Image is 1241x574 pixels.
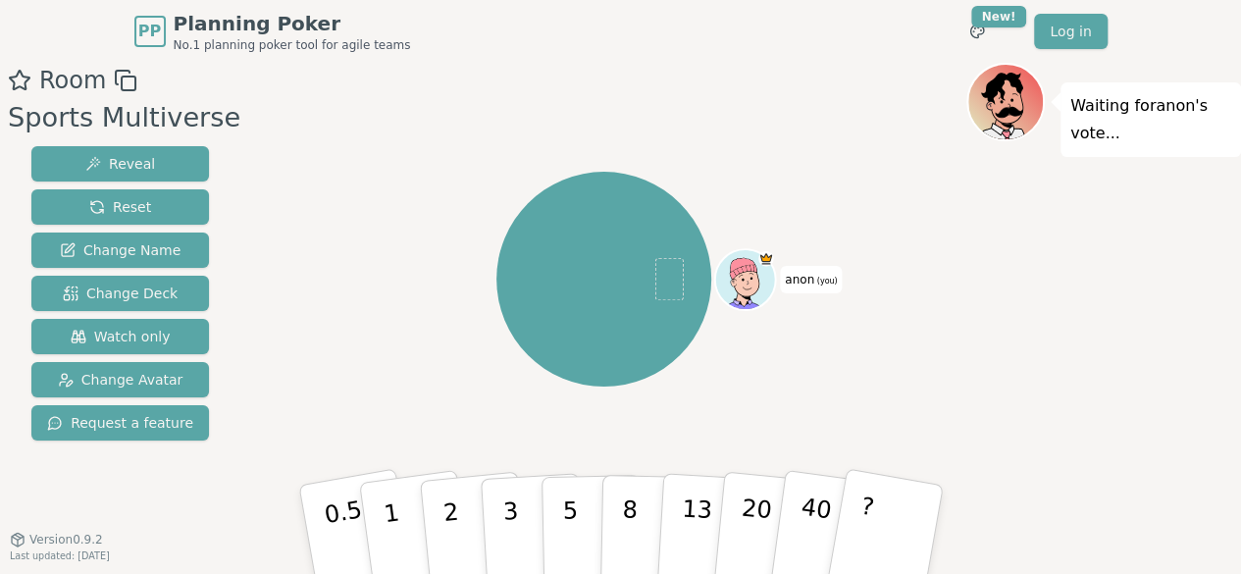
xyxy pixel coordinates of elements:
button: Change Deck [31,276,209,311]
a: Log in [1034,14,1107,49]
div: New! [971,6,1027,27]
p: Waiting for anon 's vote... [1070,92,1231,147]
span: No.1 planning poker tool for agile teams [174,37,411,53]
button: Change Name [31,233,209,268]
a: PPPlanning PokerNo.1 planning poker tool for agile teams [134,10,411,53]
button: Watch only [31,319,209,354]
span: Click to change your name [780,266,842,293]
span: Watch only [71,327,171,346]
span: Reveal [85,154,155,174]
button: Reveal [31,146,209,182]
span: Reset [89,197,151,217]
button: New! [959,14,995,49]
button: Request a feature [31,405,209,441]
span: (you) [814,277,838,286]
div: Sports Multiverse [8,98,240,138]
button: Version0.9.2 [10,532,103,548]
button: Click to change your avatar [716,251,773,308]
span: Change Deck [63,284,178,303]
span: Planning Poker [174,10,411,37]
span: Last updated: [DATE] [10,550,110,561]
span: anon is the host [758,251,773,266]
span: Change Avatar [58,370,183,390]
button: Reset [31,189,209,225]
span: PP [138,20,161,43]
span: Change Name [60,240,181,260]
span: Request a feature [47,413,193,433]
button: Change Avatar [31,362,209,397]
span: Room [39,63,106,98]
span: Version 0.9.2 [29,532,103,548]
button: Add as favourite [8,63,31,98]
